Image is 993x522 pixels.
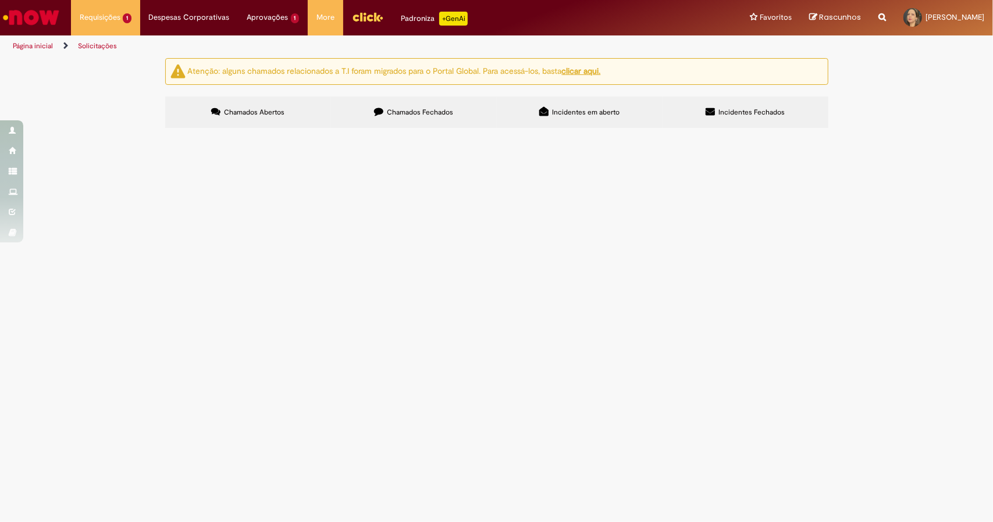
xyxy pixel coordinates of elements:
span: 1 [291,13,300,23]
span: Requisições [80,12,120,23]
span: [PERSON_NAME] [926,12,984,22]
span: Rascunhos [819,12,861,23]
a: Página inicial [13,41,53,51]
span: Despesas Corporativas [149,12,230,23]
a: Solicitações [78,41,117,51]
ul: Trilhas de página [9,35,653,57]
span: Chamados Abertos [224,108,284,117]
img: click_logo_yellow_360x200.png [352,8,383,26]
span: Incidentes Fechados [718,108,785,117]
span: Incidentes em aberto [552,108,620,117]
span: 1 [123,13,131,23]
span: Favoritos [760,12,792,23]
a: Rascunhos [809,12,861,23]
a: clicar aqui. [562,66,601,76]
img: ServiceNow [1,6,61,29]
span: More [316,12,334,23]
div: Padroniza [401,12,468,26]
span: Chamados Fechados [387,108,453,117]
span: Aprovações [247,12,289,23]
ng-bind-html: Atenção: alguns chamados relacionados a T.I foram migrados para o Portal Global. Para acessá-los,... [188,66,601,76]
p: +GenAi [439,12,468,26]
